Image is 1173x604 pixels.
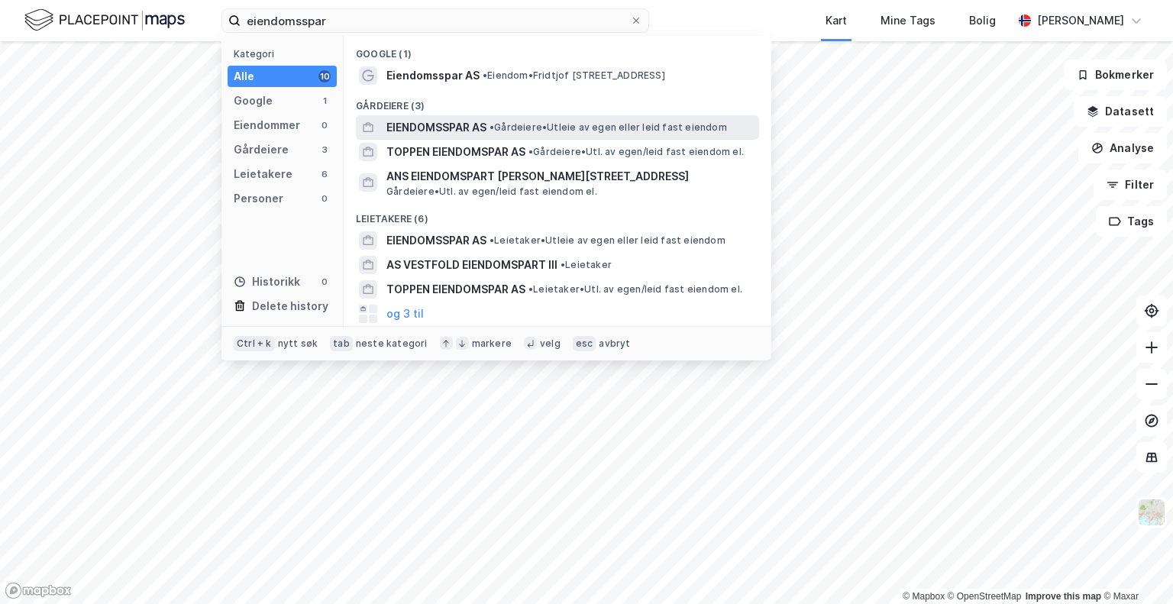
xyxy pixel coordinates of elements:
[528,283,742,296] span: Leietaker • Utl. av egen/leid fast eiendom el.
[490,234,725,247] span: Leietaker • Utleie av egen eller leid fast eiendom
[948,591,1022,602] a: OpenStreetMap
[386,66,480,85] span: Eiendomsspar AS
[318,192,331,205] div: 0
[483,69,487,81] span: •
[318,119,331,131] div: 0
[386,231,486,250] span: EIENDOMSSPAR AS
[826,11,847,30] div: Kart
[330,336,353,351] div: tab
[881,11,935,30] div: Mine Tags
[528,146,533,157] span: •
[573,336,596,351] div: esc
[540,338,561,350] div: velg
[1026,591,1101,602] a: Improve this map
[386,118,486,137] span: EIENDOMSSPAR AS
[344,201,771,228] div: Leietakere (6)
[1096,206,1167,237] button: Tags
[1137,498,1166,527] img: Z
[386,280,525,299] span: TOPPEN EIENDOMSPAR AS
[318,70,331,82] div: 10
[386,256,557,274] span: AS VESTFOLD EIENDOMSPART III
[234,165,292,183] div: Leietakere
[561,259,565,270] span: •
[386,305,424,323] button: og 3 til
[472,338,512,350] div: markere
[234,67,254,86] div: Alle
[528,146,744,158] span: Gårdeiere • Utl. av egen/leid fast eiendom el.
[241,9,630,32] input: Søk på adresse, matrikkel, gårdeiere, leietakere eller personer
[1074,96,1167,127] button: Datasett
[386,143,525,161] span: TOPPEN EIENDOMSPAR AS
[561,259,612,271] span: Leietaker
[252,297,328,315] div: Delete history
[234,336,275,351] div: Ctrl + k
[599,338,630,350] div: avbryt
[1094,170,1167,200] button: Filter
[234,273,300,291] div: Historikk
[490,121,727,134] span: Gårdeiere • Utleie av egen eller leid fast eiendom
[483,69,665,82] span: Eiendom • Fridtjof [STREET_ADDRESS]
[344,36,771,63] div: Google (1)
[903,591,945,602] a: Mapbox
[24,7,185,34] img: logo.f888ab2527a4732fd821a326f86c7f29.svg
[1078,133,1167,163] button: Analyse
[234,48,337,60] div: Kategori
[490,234,494,246] span: •
[490,121,494,133] span: •
[234,141,289,159] div: Gårdeiere
[1064,60,1167,90] button: Bokmerker
[234,116,300,134] div: Eiendommer
[234,92,273,110] div: Google
[1097,531,1173,604] div: Kontrollprogram for chat
[278,338,318,350] div: nytt søk
[318,144,331,156] div: 3
[386,167,753,186] span: ANS EIENDOMSPART [PERSON_NAME][STREET_ADDRESS]
[528,283,533,295] span: •
[5,582,72,599] a: Mapbox homepage
[234,189,283,208] div: Personer
[356,338,428,350] div: neste kategori
[969,11,996,30] div: Bolig
[386,186,597,198] span: Gårdeiere • Utl. av egen/leid fast eiendom el.
[344,88,771,115] div: Gårdeiere (3)
[318,168,331,180] div: 6
[318,95,331,107] div: 1
[1037,11,1124,30] div: [PERSON_NAME]
[1097,531,1173,604] iframe: Chat Widget
[318,276,331,288] div: 0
